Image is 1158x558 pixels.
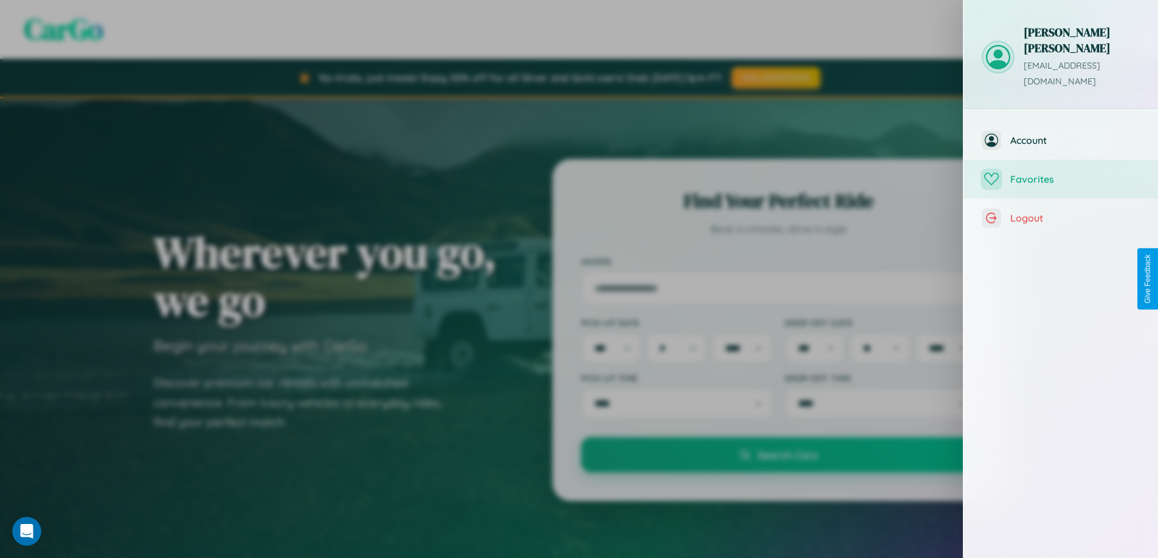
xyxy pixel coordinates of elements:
[1010,134,1140,146] span: Account
[963,121,1158,160] button: Account
[1010,173,1140,185] span: Favorites
[963,199,1158,237] button: Logout
[12,517,41,546] iframe: Intercom live chat
[963,160,1158,199] button: Favorites
[1024,58,1140,90] p: [EMAIL_ADDRESS][DOMAIN_NAME]
[1010,212,1140,224] span: Logout
[1143,254,1152,304] div: Give Feedback
[1024,24,1140,56] h3: [PERSON_NAME] [PERSON_NAME]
